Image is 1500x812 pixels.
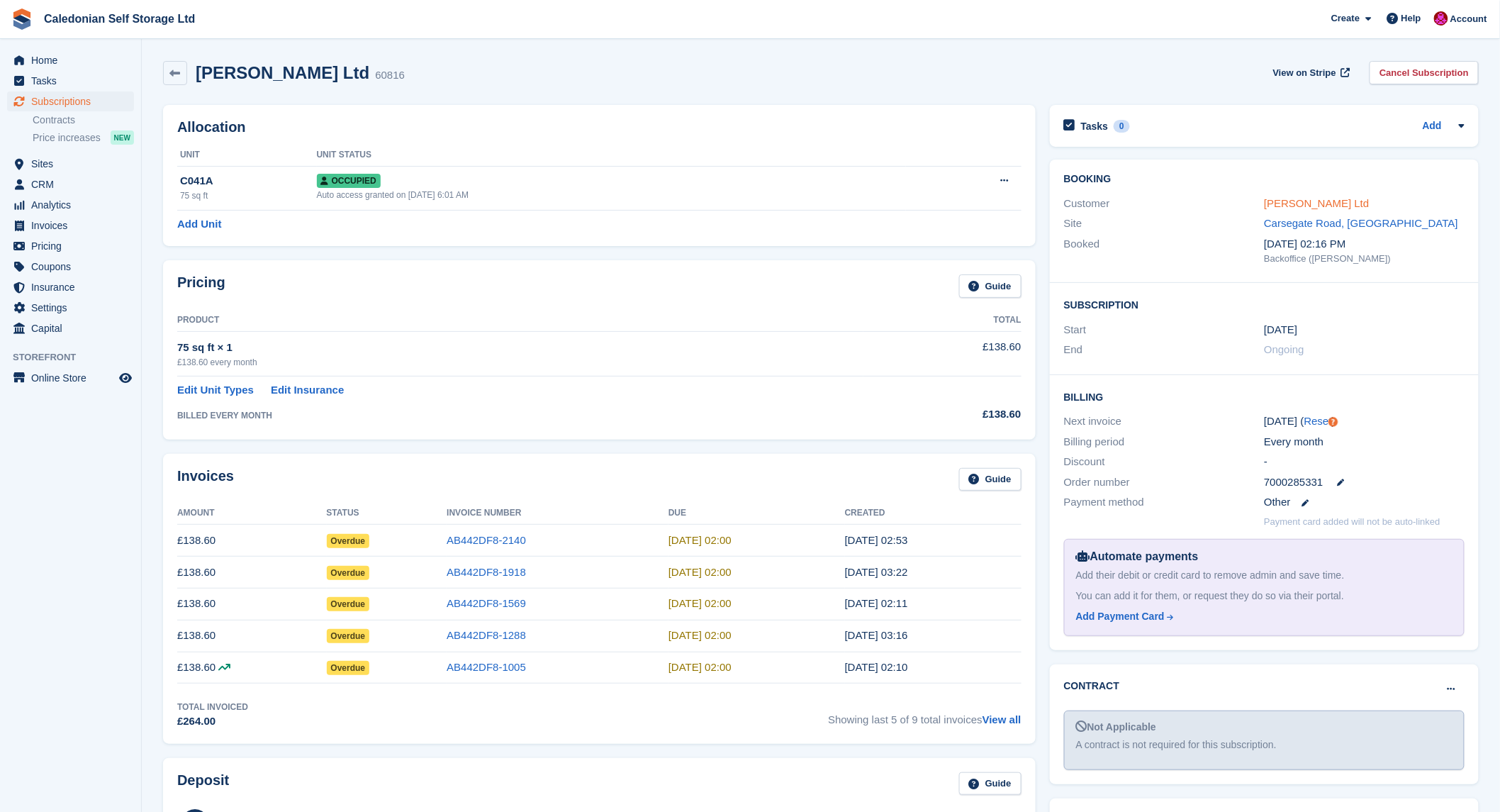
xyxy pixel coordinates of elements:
div: Other [1264,494,1465,511]
span: Analytics [31,195,116,215]
th: Status [327,502,447,525]
span: Account [1450,12,1487,26]
a: menu [7,298,134,318]
p: Payment card added will not be auto-linked [1264,515,1440,529]
a: AB442DF8-1918 [447,566,526,578]
a: View on Stripe [1267,61,1353,84]
a: Add Payment Card [1076,609,1447,624]
div: 75 sq ft [180,189,317,202]
div: Booked [1064,236,1265,266]
span: View on Stripe [1273,66,1336,80]
h2: Billing [1064,389,1465,404]
a: menu [7,236,134,256]
span: Capital [31,318,116,338]
h2: Invoices [177,468,234,491]
span: Home [31,50,116,70]
span: Overdue [327,534,370,548]
a: Edit Unit Types [177,382,254,399]
span: Invoices [31,216,116,235]
div: - [1264,454,1465,470]
div: Automate payments [1076,548,1453,565]
h2: Pricing [177,274,225,298]
span: 7000285331 [1264,474,1323,491]
div: End [1064,342,1265,358]
span: Online Store [31,368,116,388]
a: menu [7,71,134,91]
div: NEW [111,130,134,145]
a: AB442DF8-1569 [447,597,526,609]
a: menu [7,368,134,388]
span: Overdue [327,597,370,611]
span: Help [1401,11,1421,26]
a: [PERSON_NAME] Ltd [1264,197,1369,209]
span: Occupied [317,174,381,188]
span: Pricing [31,236,116,256]
span: Ongoing [1264,343,1304,355]
a: menu [7,174,134,194]
div: Total Invoiced [177,701,248,713]
a: Guide [959,772,1022,796]
time: 2025-07-02 01:00:00 UTC [668,566,732,578]
div: Tooltip anchor [1327,416,1340,428]
div: Order number [1064,474,1265,491]
th: Due [668,502,845,525]
h2: Contract [1064,679,1120,694]
td: £138.60 [177,588,327,620]
a: Price increases NEW [33,130,134,145]
div: You can add it for them, or request they do so via their portal. [1076,589,1453,604]
time: 2025-04-02 01:00:00 UTC [668,661,732,673]
th: Unit [177,144,317,167]
div: £138.60 every month [177,356,863,369]
a: Carsegate Road, [GEOGRAPHIC_DATA] [1264,217,1458,229]
span: Overdue [327,629,370,643]
time: 2024-12-01 01:00:00 UTC [1264,322,1297,338]
div: Next invoice [1064,413,1265,430]
th: Amount [177,502,327,525]
a: menu [7,257,134,277]
span: Overdue [327,566,370,580]
a: Guide [959,274,1022,298]
h2: Booking [1064,174,1465,185]
a: Guide [959,468,1022,491]
time: 2025-06-02 01:00:00 UTC [668,597,732,609]
a: Caledonian Self Storage Ltd [38,7,201,30]
time: 2025-08-01 01:53:14 UTC [845,534,908,546]
a: AB442DF8-1288 [447,629,526,641]
th: Product [177,309,863,332]
a: menu [7,277,134,297]
a: Preview store [117,369,134,386]
time: 2025-08-02 01:00:00 UTC [668,534,732,546]
span: Tasks [31,71,116,91]
div: 60816 [375,67,405,84]
th: Created [845,502,1022,525]
div: A contract is not required for this subscription. [1076,738,1453,752]
a: Add Unit [177,216,221,233]
div: Add Payment Card [1076,609,1165,624]
a: menu [7,50,134,70]
img: Donald Mathieson [1434,11,1448,26]
td: £138.60 [177,620,327,652]
a: View all [983,713,1022,725]
td: £138.60 [177,557,327,589]
a: menu [7,91,134,111]
span: Insurance [31,277,116,297]
div: Site [1064,216,1265,232]
span: Subscriptions [31,91,116,111]
h2: Deposit [177,772,229,796]
h2: Subscription [1064,297,1465,311]
span: Settings [31,298,116,318]
a: Reset [1304,415,1332,427]
h2: [PERSON_NAME] Ltd [196,63,369,82]
div: £264.00 [177,713,248,730]
div: Every month [1264,434,1465,450]
time: 2025-04-01 01:10:58 UTC [845,661,908,673]
td: £138.60 [863,331,1022,376]
div: C041A [180,173,317,189]
div: 0 [1114,120,1130,133]
div: Backoffice ([PERSON_NAME]) [1264,252,1465,266]
div: Add their debit or credit card to remove admin and save time. [1076,568,1453,583]
a: Edit Insurance [271,382,344,399]
div: [DATE] ( ) [1264,413,1465,430]
h2: Allocation [177,119,1022,135]
a: menu [7,154,134,174]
